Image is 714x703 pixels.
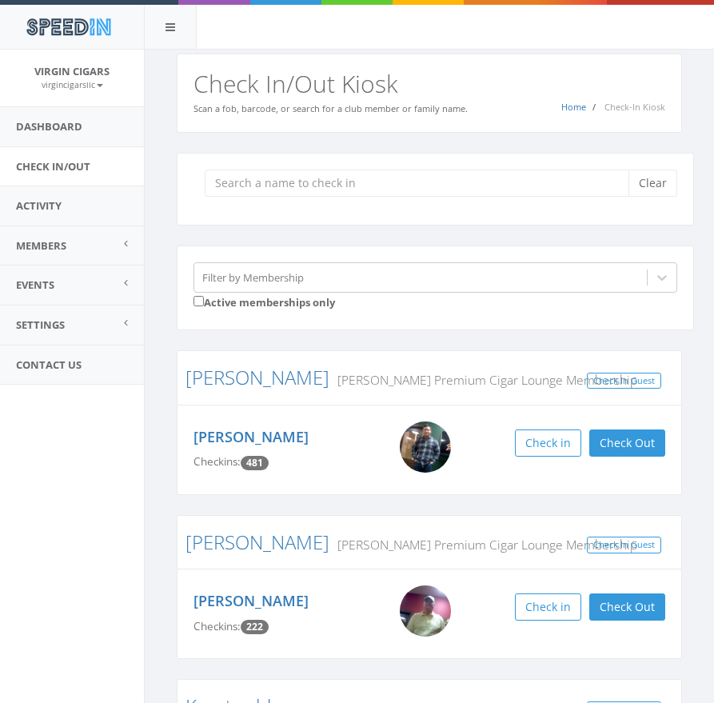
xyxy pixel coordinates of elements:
[193,591,309,610] a: [PERSON_NAME]
[589,593,665,621] button: Check Out
[589,429,665,457] button: Check Out
[18,12,118,42] img: speedin_logo.png
[193,619,241,633] span: Checkins:
[16,238,66,253] span: Members
[34,64,110,78] span: Virgin Cigars
[241,456,269,470] span: Checkin count
[241,620,269,634] span: Checkin count
[193,70,665,97] h2: Check In/Out Kiosk
[205,170,640,197] input: Search a name to check in
[400,585,451,637] img: Larry_Grzyb.png
[515,429,581,457] button: Check in
[515,593,581,621] button: Check in
[193,102,468,114] small: Scan a fob, barcode, or search for a club member or family name.
[604,101,665,113] span: Check-In Kiosk
[193,296,204,306] input: Active memberships only
[42,79,103,90] small: virgincigarsllc
[185,364,329,390] a: [PERSON_NAME]
[587,537,661,553] a: Check In Guest
[400,421,451,473] img: James_Delosh_smNRLkE.png
[185,529,329,555] a: [PERSON_NAME]
[202,270,304,285] div: Filter by Membership
[587,373,661,389] a: Check In Guest
[16,278,54,292] span: Events
[561,101,586,113] a: Home
[42,77,103,91] a: virgincigarsllc
[193,293,335,310] label: Active memberships only
[193,454,241,469] span: Checkins:
[329,536,637,553] small: [PERSON_NAME] Premium Cigar Lounge Membership
[628,170,677,197] button: Clear
[16,357,82,372] span: Contact Us
[329,371,637,389] small: [PERSON_NAME] Premium Cigar Lounge Membership
[193,427,309,446] a: [PERSON_NAME]
[16,318,65,332] span: Settings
